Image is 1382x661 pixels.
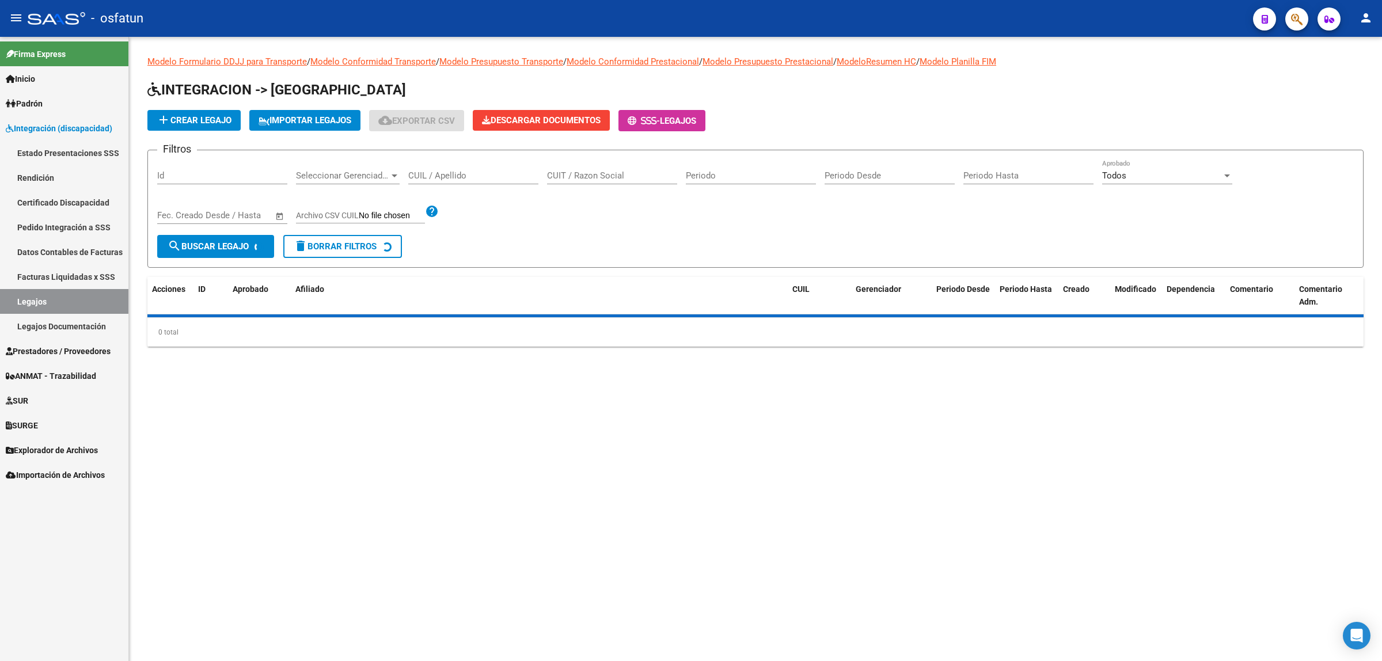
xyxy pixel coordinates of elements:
span: Aprobado [233,284,268,294]
datatable-header-cell: ID [193,277,228,315]
span: Importación de Archivos [6,469,105,481]
span: Buscar Legajo [168,241,249,252]
mat-icon: add [157,113,170,127]
datatable-header-cell: Creado [1058,277,1110,315]
span: Descargar Documentos [482,115,601,126]
a: Modelo Formulario DDJJ para Transporte [147,56,307,67]
span: Periodo Desde [936,284,990,294]
span: Dependencia [1167,284,1215,294]
datatable-header-cell: Dependencia [1162,277,1225,315]
span: Prestadores / Proveedores [6,345,111,358]
datatable-header-cell: Acciones [147,277,193,315]
span: Todos [1102,170,1126,181]
datatable-header-cell: Comentario [1225,277,1294,315]
span: Padrón [6,97,43,110]
input: Fecha fin [214,210,270,221]
a: Modelo Conformidad Transporte [310,56,436,67]
span: Comentario Adm. [1299,284,1342,307]
button: Crear Legajo [147,110,241,131]
mat-icon: person [1359,11,1373,25]
span: Afiliado [295,284,324,294]
datatable-header-cell: Aprobado [228,277,274,315]
mat-icon: search [168,239,181,253]
mat-icon: menu [9,11,23,25]
span: Acciones [152,284,185,294]
button: Exportar CSV [369,110,464,131]
button: Borrar Filtros [283,235,402,258]
div: Open Intercom Messenger [1343,622,1370,649]
span: SUR [6,394,28,407]
a: Modelo Presupuesto Transporte [439,56,563,67]
datatable-header-cell: Periodo Desde [932,277,995,315]
mat-icon: help [425,204,439,218]
datatable-header-cell: Modificado [1110,277,1162,315]
span: Borrar Filtros [294,241,377,252]
a: Modelo Presupuesto Prestacional [703,56,833,67]
span: Gerenciador [856,284,901,294]
span: Integración (discapacidad) [6,122,112,135]
button: Open calendar [274,210,287,223]
span: - osfatun [91,6,143,31]
span: - [628,116,660,126]
span: ID [198,284,206,294]
datatable-header-cell: Comentario Adm. [1294,277,1364,315]
span: Explorador de Archivos [6,444,98,457]
mat-icon: delete [294,239,307,253]
a: Modelo Conformidad Prestacional [567,56,699,67]
datatable-header-cell: Gerenciador [851,277,932,315]
span: SURGE [6,419,38,432]
span: Modificado [1115,284,1156,294]
input: Fecha inicio [157,210,204,221]
span: Inicio [6,73,35,85]
span: Crear Legajo [157,115,231,126]
span: ANMAT - Trazabilidad [6,370,96,382]
button: IMPORTAR LEGAJOS [249,110,360,131]
span: Comentario [1230,284,1273,294]
h3: Filtros [157,141,197,157]
datatable-header-cell: Afiliado [291,277,788,315]
span: CUIL [792,284,810,294]
span: Creado [1063,284,1089,294]
span: Legajos [660,116,696,126]
span: Exportar CSV [378,116,455,126]
span: Firma Express [6,48,66,60]
span: INTEGRACION -> [GEOGRAPHIC_DATA] [147,82,406,98]
div: / / / / / / [147,55,1364,347]
a: ModeloResumen HC [837,56,916,67]
mat-icon: cloud_download [378,113,392,127]
span: Periodo Hasta [1000,284,1052,294]
a: Modelo Planilla FIM [920,56,996,67]
span: Seleccionar Gerenciador [296,170,389,181]
datatable-header-cell: Periodo Hasta [995,277,1058,315]
button: Buscar Legajo [157,235,274,258]
div: 0 total [147,318,1364,347]
button: Descargar Documentos [473,110,610,131]
button: -Legajos [618,110,705,131]
span: IMPORTAR LEGAJOS [259,115,351,126]
span: Archivo CSV CUIL [296,211,359,220]
input: Archivo CSV CUIL [359,211,425,221]
datatable-header-cell: CUIL [788,277,851,315]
